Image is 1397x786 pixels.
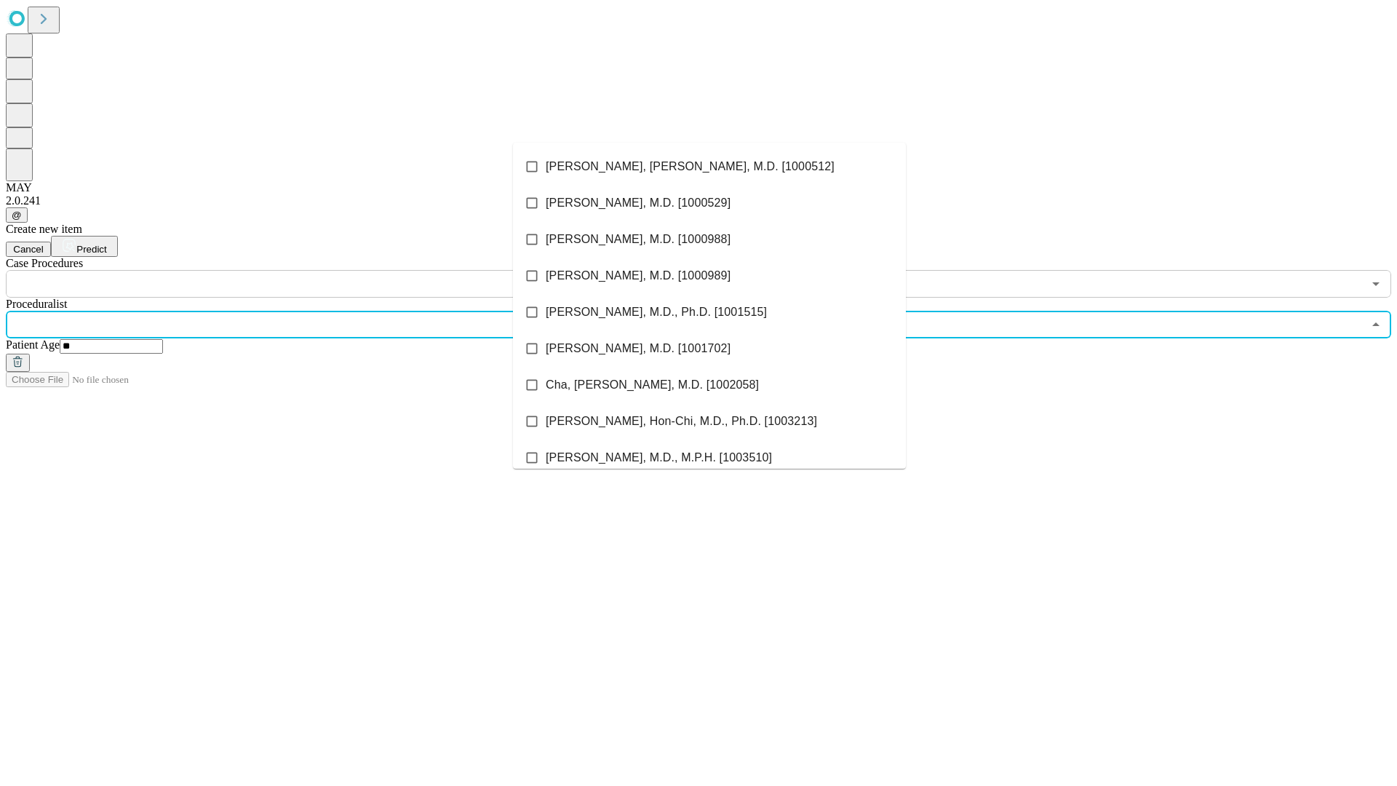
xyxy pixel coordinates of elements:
[546,376,759,394] span: Cha, [PERSON_NAME], M.D. [1002058]
[13,244,44,255] span: Cancel
[6,298,67,310] span: Proceduralist
[546,303,767,321] span: [PERSON_NAME], M.D., Ph.D. [1001515]
[546,267,731,285] span: [PERSON_NAME], M.D. [1000989]
[1366,314,1386,335] button: Close
[6,194,1391,207] div: 2.0.241
[6,242,51,257] button: Cancel
[546,231,731,248] span: [PERSON_NAME], M.D. [1000988]
[546,449,772,467] span: [PERSON_NAME], M.D., M.P.H. [1003510]
[546,194,731,212] span: [PERSON_NAME], M.D. [1000529]
[546,158,835,175] span: [PERSON_NAME], [PERSON_NAME], M.D. [1000512]
[546,413,817,430] span: [PERSON_NAME], Hon-Chi, M.D., Ph.D. [1003213]
[546,340,731,357] span: [PERSON_NAME], M.D. [1001702]
[76,244,106,255] span: Predict
[6,207,28,223] button: @
[6,338,60,351] span: Patient Age
[6,257,83,269] span: Scheduled Procedure
[12,210,22,221] span: @
[6,181,1391,194] div: MAY
[6,223,82,235] span: Create new item
[51,236,118,257] button: Predict
[1366,274,1386,294] button: Open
